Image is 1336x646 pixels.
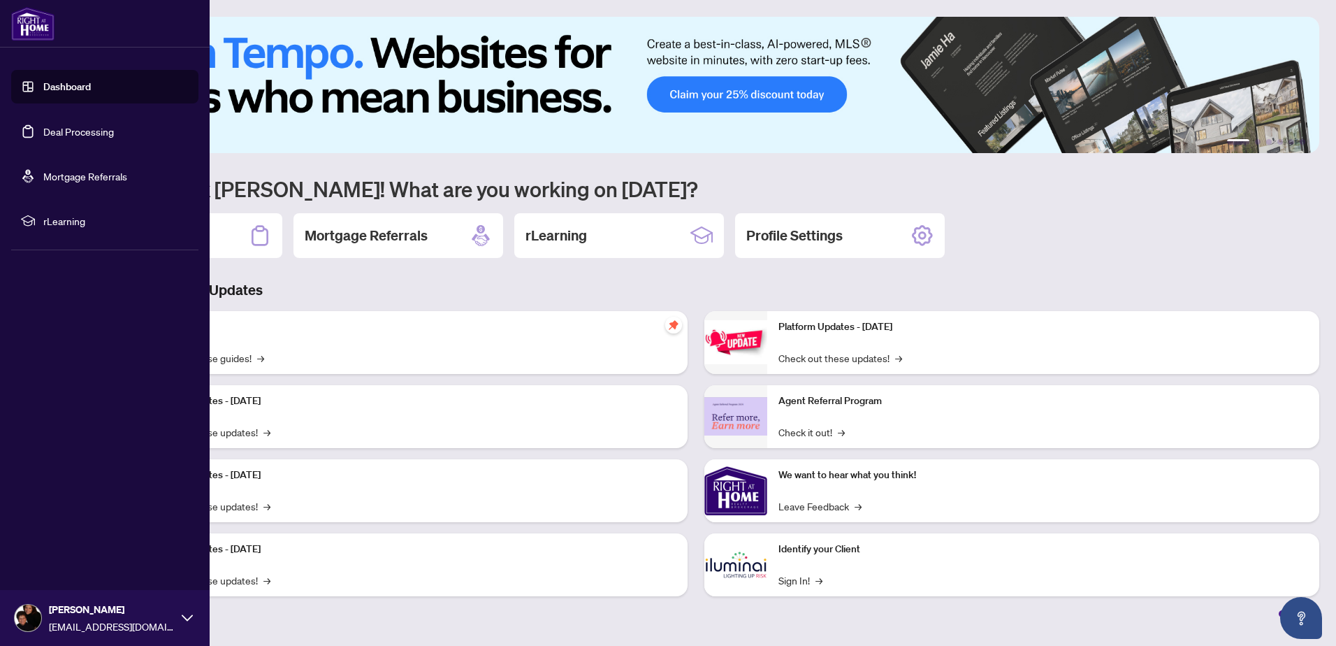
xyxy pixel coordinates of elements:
p: Agent Referral Program [778,394,1308,409]
span: rLearning [43,213,189,229]
h2: Mortgage Referrals [305,226,428,245]
span: [PERSON_NAME] [49,602,175,617]
p: Platform Updates - [DATE] [778,320,1308,335]
span: → [263,573,270,588]
h2: rLearning [525,226,587,245]
p: We want to hear what you think! [778,468,1308,483]
span: → [815,573,822,588]
img: Platform Updates - June 23, 2025 [704,320,767,364]
button: 2 [1255,139,1261,145]
img: We want to hear what you think! [704,459,767,522]
a: Sign In!→ [778,573,822,588]
img: Slide 0 [73,17,1319,153]
a: Deal Processing [43,125,114,138]
a: Check out these updates!→ [778,350,902,366]
p: Platform Updates - [DATE] [147,468,676,483]
span: → [263,498,270,514]
h1: Welcome back [PERSON_NAME]! What are you working on [DATE]? [73,175,1319,202]
button: 1 [1227,139,1249,145]
span: → [895,350,902,366]
h3: Brokerage & Industry Updates [73,280,1319,300]
span: → [855,498,862,514]
a: Mortgage Referrals [43,170,127,182]
span: → [263,424,270,440]
img: Agent Referral Program [704,397,767,436]
p: Self-Help [147,320,676,335]
span: pushpin [665,317,682,333]
img: Profile Icon [15,605,41,631]
p: Platform Updates - [DATE] [147,542,676,557]
button: 3 [1266,139,1272,145]
p: Platform Updates - [DATE] [147,394,676,409]
a: Dashboard [43,80,91,93]
button: 4 [1277,139,1283,145]
a: Check it out!→ [778,424,845,440]
h2: Profile Settings [746,226,843,245]
span: → [838,424,845,440]
button: 5 [1288,139,1294,145]
a: Leave Feedback→ [778,498,862,514]
span: → [257,350,264,366]
img: Identify your Client [704,533,767,596]
button: Open asap [1280,597,1322,639]
p: Identify your Client [778,542,1308,557]
button: 6 [1300,139,1305,145]
span: [EMAIL_ADDRESS][DOMAIN_NAME] [49,619,175,634]
img: logo [11,7,55,41]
